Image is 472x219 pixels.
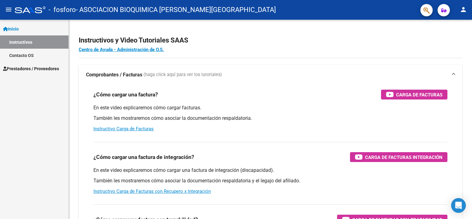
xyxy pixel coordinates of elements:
[396,91,442,99] span: Carga de Facturas
[144,71,222,78] span: (haga click aquí para ver los tutoriales)
[79,65,462,85] mat-expansion-panel-header: Comprobantes / Facturas (haga click aquí para ver los tutoriales)
[93,115,447,122] p: También les mostraremos cómo asociar la documentación respaldatoria.
[460,6,467,13] mat-icon: person
[3,26,19,32] span: Inicio
[79,47,164,52] a: Centro de Ayuda - Administración de O.S.
[381,90,447,99] button: Carga de Facturas
[5,6,12,13] mat-icon: menu
[79,34,462,46] h2: Instructivos y Video Tutoriales SAAS
[93,167,447,174] p: En este video explicaremos cómo cargar una factura de integración (discapacidad).
[93,90,158,99] h3: ¿Cómo cargar una factura?
[3,65,59,72] span: Prestadores / Proveedores
[93,189,211,194] a: Instructivo Carga de Facturas con Recupero x Integración
[93,104,447,111] p: En este video explicaremos cómo cargar facturas.
[365,153,442,161] span: Carga de Facturas Integración
[93,153,194,161] h3: ¿Cómo cargar una factura de integración?
[76,3,276,17] span: - ASOCIACION BIOQUIMICA [PERSON_NAME][GEOGRAPHIC_DATA]
[93,177,447,184] p: También les mostraremos cómo asociar la documentación respaldatoria y el legajo del afiliado.
[49,3,76,17] span: - fosforo
[86,71,142,78] strong: Comprobantes / Facturas
[350,152,447,162] button: Carga de Facturas Integración
[451,198,466,213] div: Open Intercom Messenger
[93,126,154,132] a: Instructivo Carga de Facturas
